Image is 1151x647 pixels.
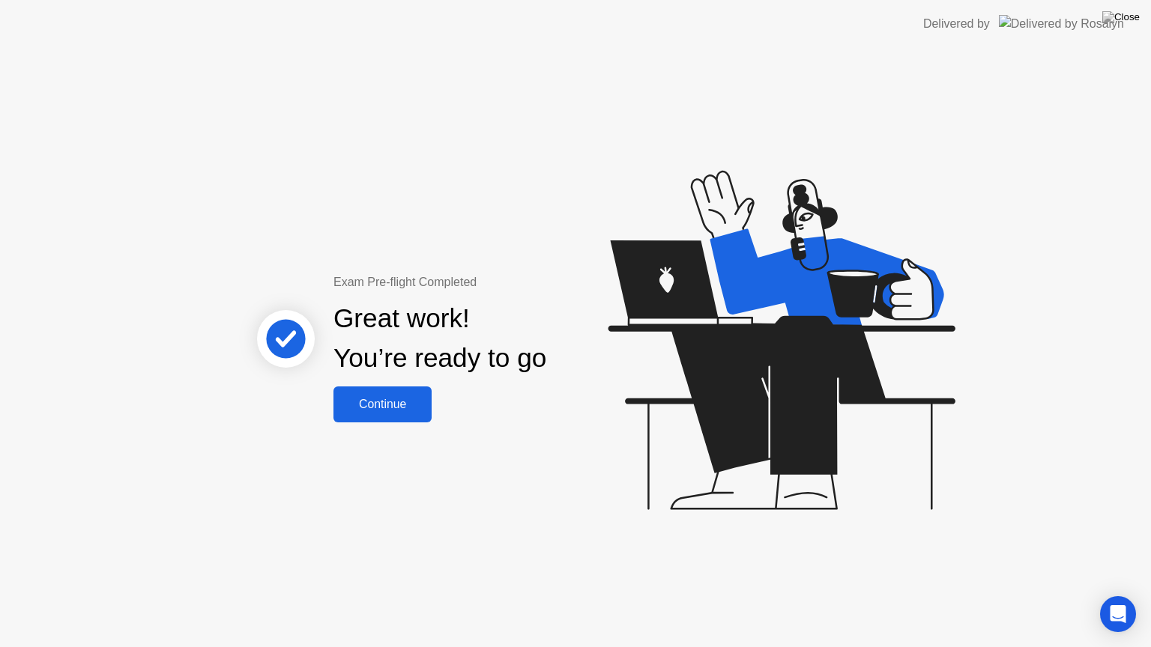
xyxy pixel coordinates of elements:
[999,15,1124,32] img: Delivered by Rosalyn
[1102,11,1140,23] img: Close
[333,273,643,291] div: Exam Pre-flight Completed
[333,386,432,422] button: Continue
[333,299,546,378] div: Great work! You’re ready to go
[923,15,990,33] div: Delivered by
[1100,596,1136,632] div: Open Intercom Messenger
[338,398,427,411] div: Continue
